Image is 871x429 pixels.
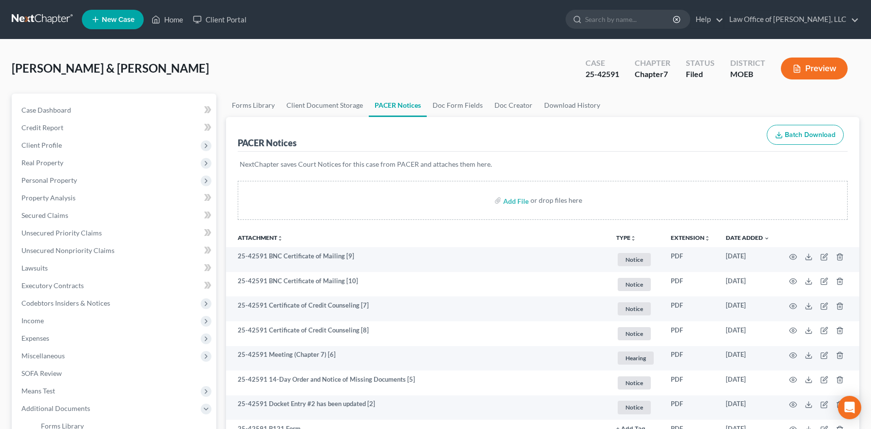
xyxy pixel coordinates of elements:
span: Expenses [21,334,49,342]
a: Notice [616,276,655,292]
span: Property Analysis [21,194,76,202]
div: Status [686,58,715,69]
div: or drop files here [530,195,582,205]
span: Lawsuits [21,264,48,272]
a: Forms Library [226,94,281,117]
a: Extensionunfold_more [671,234,710,241]
td: 25-42591 BNC Certificate of Mailing [10] [226,272,608,297]
button: Batch Download [767,125,844,145]
span: Notice [618,302,651,315]
td: PDF [663,247,718,272]
i: expand_more [764,235,770,241]
td: [DATE] [718,395,777,420]
button: TYPEunfold_more [616,235,636,241]
div: District [730,58,765,69]
a: SOFA Review [14,365,216,382]
span: Codebtors Insiders & Notices [21,299,110,307]
span: Miscellaneous [21,351,65,360]
a: Property Analysis [14,189,216,207]
td: PDF [663,272,718,297]
a: Notice [616,399,655,415]
span: Notice [618,376,651,390]
div: Open Intercom Messenger [838,396,861,419]
td: [DATE] [718,272,777,297]
a: Doc Form Fields [427,94,489,117]
span: Secured Claims [21,211,68,219]
span: Unsecured Nonpriority Claims [21,246,114,254]
span: Means Test [21,387,55,395]
a: Notice [616,326,655,342]
span: [PERSON_NAME] & [PERSON_NAME] [12,61,209,75]
span: New Case [102,16,134,23]
a: Credit Report [14,119,216,136]
td: [DATE] [718,346,777,371]
div: Filed [686,69,715,80]
span: Case Dashboard [21,106,71,114]
span: Notice [618,278,651,291]
span: Notice [618,401,651,414]
span: Income [21,316,44,325]
input: Search by name... [585,10,674,28]
a: Notice [616,375,655,391]
span: Real Property [21,158,63,167]
a: Executory Contracts [14,277,216,294]
td: 25-42591 14-Day Order and Notice of Missing Documents [5] [226,370,608,395]
td: PDF [663,395,718,420]
a: Date Added expand_more [726,234,770,241]
span: Client Profile [21,141,62,149]
td: 25-42591 Meeting (Chapter 7) [6] [226,346,608,371]
a: Unsecured Priority Claims [14,224,216,242]
a: Home [147,11,188,28]
td: PDF [663,346,718,371]
span: Additional Documents [21,404,90,412]
div: Chapter [635,58,670,69]
a: Law Office of [PERSON_NAME], LLC [724,11,859,28]
div: MOEB [730,69,765,80]
td: [DATE] [718,296,777,321]
div: Case [586,58,619,69]
span: Batch Download [785,131,835,139]
td: [DATE] [718,370,777,395]
td: 25-42591 Docket Entry #2 has been updated [2] [226,395,608,420]
div: 25-42591 [586,69,619,80]
a: Notice [616,252,655,268]
td: [DATE] [718,321,777,346]
td: PDF [663,370,718,395]
div: Chapter [635,69,670,80]
a: Doc Creator [489,94,538,117]
span: Executory Contracts [21,281,84,290]
div: PACER Notices [238,137,297,149]
a: Client Portal [188,11,251,28]
span: Hearing [618,351,654,365]
span: SOFA Review [21,369,62,377]
a: Lawsuits [14,259,216,277]
span: 7 [663,69,668,78]
a: Download History [538,94,606,117]
td: 25-42591 BNC Certificate of Mailing [9] [226,247,608,272]
i: unfold_more [277,235,283,241]
a: Notice [616,301,655,317]
a: Case Dashboard [14,101,216,119]
a: Hearing [616,350,655,366]
td: 25-42591 Certificate of Credit Counseling [8] [226,321,608,346]
td: [DATE] [718,247,777,272]
td: PDF [663,321,718,346]
a: PACER Notices [369,94,427,117]
button: Preview [781,58,848,79]
a: Attachmentunfold_more [238,234,283,241]
span: Credit Report [21,123,63,132]
td: PDF [663,296,718,321]
span: Notice [618,327,651,340]
a: Unsecured Nonpriority Claims [14,242,216,259]
i: unfold_more [630,235,636,241]
td: 25-42591 Certificate of Credit Counseling [7] [226,296,608,321]
span: Notice [618,253,651,266]
p: NextChapter saves Court Notices for this case from PACER and attaches them here. [240,159,846,169]
a: Help [691,11,723,28]
i: unfold_more [704,235,710,241]
span: Unsecured Priority Claims [21,229,102,237]
span: Personal Property [21,176,77,184]
a: Secured Claims [14,207,216,224]
a: Client Document Storage [281,94,369,117]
